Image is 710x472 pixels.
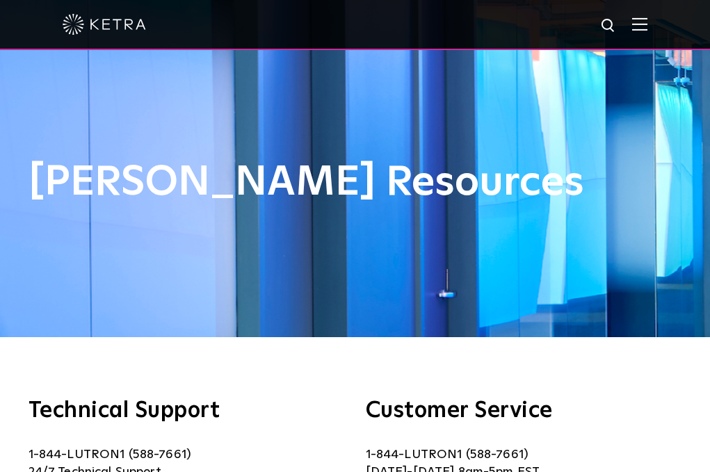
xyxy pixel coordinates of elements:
[600,17,618,35] img: search icon
[63,14,146,35] img: ketra-logo-2019-white
[29,160,682,206] h1: [PERSON_NAME] Resources
[366,400,682,422] h3: Customer Service
[29,400,345,422] h3: Technical Support
[632,17,647,31] img: Hamburger%20Nav.svg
